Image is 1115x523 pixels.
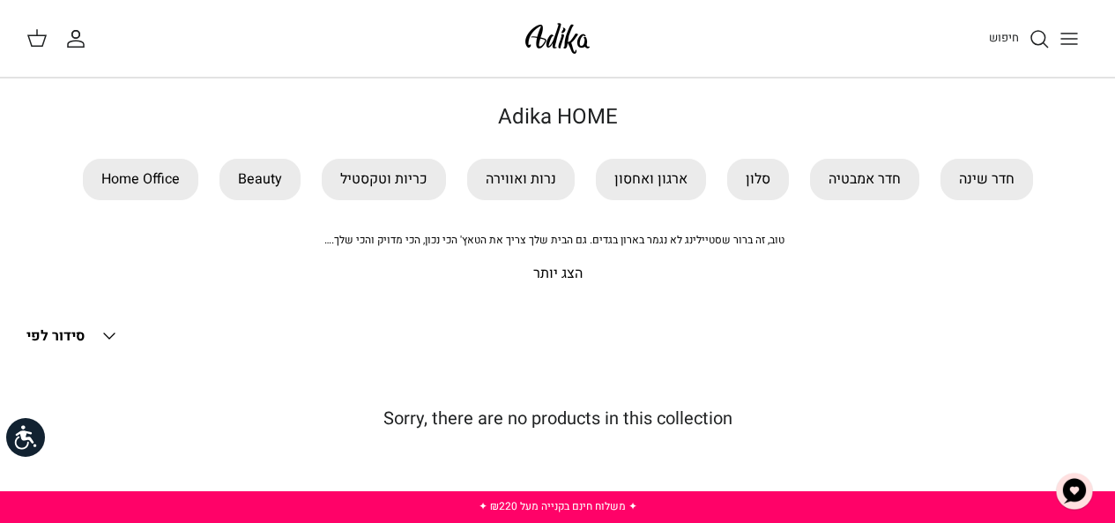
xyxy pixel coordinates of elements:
span: חיפוש [989,29,1019,46]
a: Home Office [83,159,198,200]
a: החשבון שלי [65,28,93,49]
a: ארגון ואחסון [596,159,706,200]
button: סידור לפי [26,317,120,355]
a: ✦ משלוח חינם בקנייה מעל ₪220 ✦ [479,498,637,514]
a: נרות ואווירה [467,159,575,200]
a: חיפוש [989,28,1050,49]
span: סידור לפי [26,325,85,347]
a: חדר אמבטיה [810,159,919,200]
a: סלון [727,159,789,200]
button: Toggle menu [1050,19,1089,58]
a: כריות וטקסטיל [322,159,446,200]
a: חדר שינה [940,159,1033,200]
h5: Sorry, there are no products in this collection [26,408,1089,430]
a: Beauty [219,159,301,200]
button: צ'אט [1048,465,1101,518]
span: טוב, זה ברור שסטיילינג לא נגמר בארון בגדים. גם הבית שלך צריך את הטאץ' הכי נכון, הכי מדויק והכי שלך. [324,232,784,248]
img: Adika IL [520,18,595,59]
h1: Adika HOME [26,105,1089,131]
p: הצג יותר [26,263,1089,286]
